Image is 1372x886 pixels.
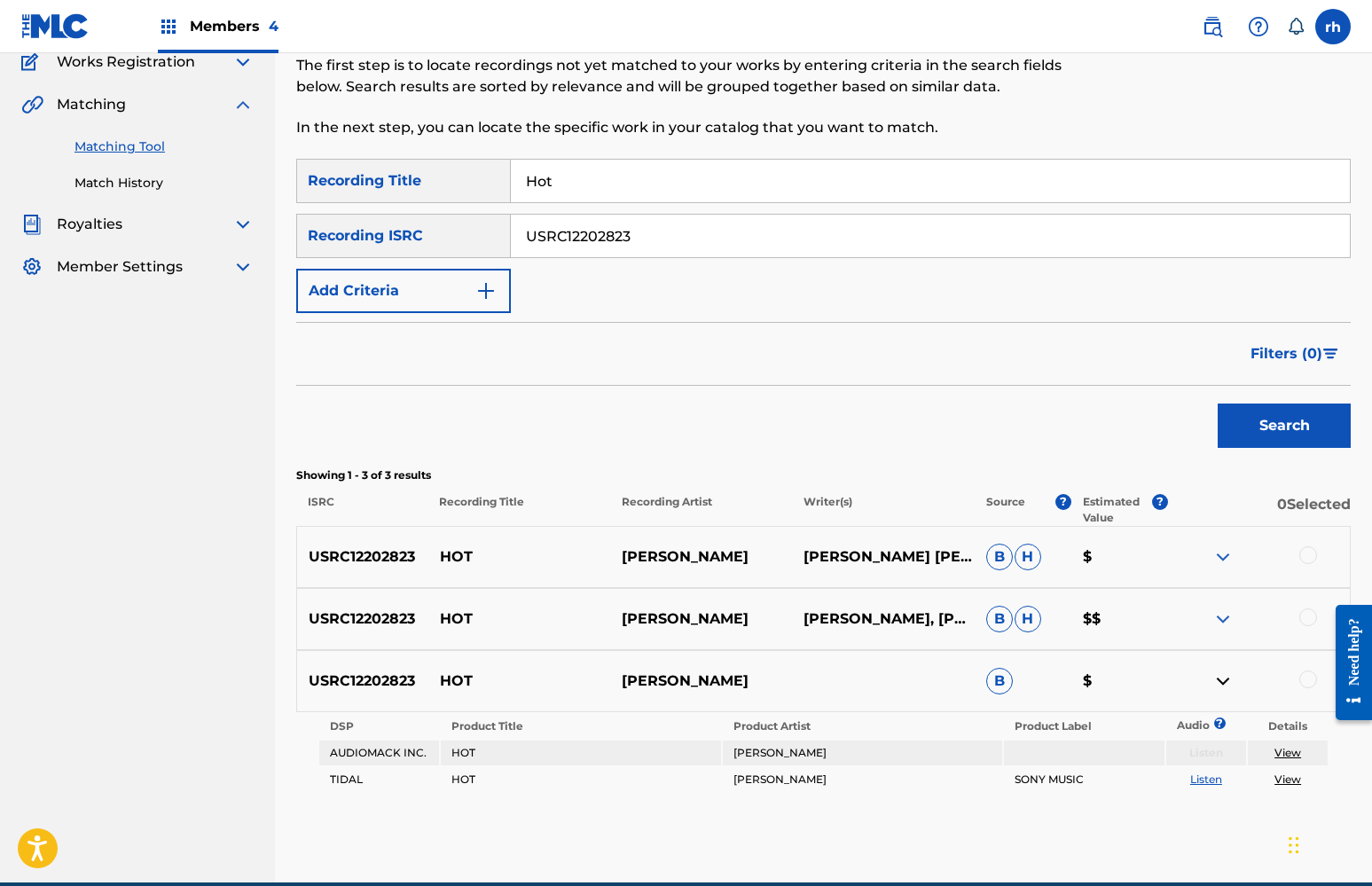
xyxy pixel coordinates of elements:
p: Estimated Value [1083,494,1152,526]
img: Top Rightsholders [158,16,179,37]
p: [PERSON_NAME], [PERSON_NAME] [792,608,974,630]
p: ISRC [296,494,427,526]
p: The first step is to locate recordings not yet matched to your works by entering criteria in the ... [296,55,1109,98]
img: 9d2ae6d4665cec9f34b9.svg [475,280,497,302]
th: DSP [319,714,439,739]
p: USRC12202823 [297,608,428,630]
img: MLC Logo [21,13,90,39]
a: View [1274,772,1301,786]
p: [PERSON_NAME] [610,608,792,630]
img: expand [1212,608,1234,630]
p: Listen [1166,745,1246,761]
a: View [1274,746,1301,759]
p: Recording Artist [609,494,792,526]
p: HOT [428,546,610,568]
th: Details [1248,714,1328,739]
img: filter [1323,349,1338,359]
img: help [1248,16,1269,37]
a: Match History [74,174,254,192]
th: Product Label [1004,714,1164,739]
p: In the next step, you can locate the specific work in your catalog that you want to match. [296,117,1109,138]
td: [PERSON_NAME] [723,741,1003,765]
span: 4 [269,18,278,35]
th: Product Title [441,714,721,739]
p: [PERSON_NAME] [610,670,792,692]
p: Showing 1 - 3 of 3 results [296,467,1351,483]
td: AUDIOMACK INC. [319,741,439,765]
img: Works Registration [21,51,44,73]
p: $ [1071,546,1168,568]
img: expand [232,256,254,278]
button: Add Criteria [296,269,511,313]
span: Member Settings [57,256,183,278]
span: Royalties [57,214,122,235]
span: Members [190,16,278,36]
span: ? [1055,494,1071,510]
img: expand [1212,546,1234,568]
img: Member Settings [21,256,43,278]
td: TIDAL [319,767,439,792]
a: Public Search [1195,9,1230,44]
p: $ [1071,670,1168,692]
span: H [1015,606,1041,632]
span: B [986,668,1013,694]
p: HOT [428,670,610,692]
button: Filters (0) [1240,332,1351,376]
iframe: Resource Center [1322,587,1372,739]
td: HOT [441,741,721,765]
div: Drag [1289,819,1299,872]
div: User Menu [1315,9,1351,44]
img: search [1202,16,1223,37]
span: B [986,544,1013,570]
th: Product Artist [723,714,1003,739]
form: Search Form [296,159,1351,457]
p: Recording Title [427,494,610,526]
a: Matching Tool [74,137,254,156]
span: ? [1219,717,1220,729]
p: Audio [1166,717,1188,733]
span: ? [1152,494,1168,510]
p: [PERSON_NAME] [PERSON_NAME] GILMERRHAEL D'MOREMARCUS [PERSON_NAME] [792,546,974,568]
a: Listen [1190,772,1222,786]
p: $$ [1071,608,1168,630]
div: Help [1241,9,1276,44]
p: USRC12202823 [297,670,428,692]
p: HOT [428,608,610,630]
iframe: Chat Widget [1283,801,1372,886]
td: HOT [441,767,721,792]
td: [PERSON_NAME] [723,767,1003,792]
span: Works Registration [57,51,195,73]
img: contract [1212,670,1234,692]
span: Matching [57,94,126,115]
span: B [986,606,1013,632]
img: Matching [21,94,43,115]
p: [PERSON_NAME] [610,546,792,568]
button: Search [1218,404,1351,448]
td: SONY MUSIC [1004,767,1164,792]
p: 0 Selected [1168,494,1351,526]
p: USRC12202823 [297,546,428,568]
img: expand [232,94,254,115]
img: expand [232,214,254,235]
p: Source [986,494,1025,526]
div: Notifications [1287,18,1305,35]
img: Royalties [21,214,43,235]
span: H [1015,544,1041,570]
img: expand [232,51,254,73]
p: Writer(s) [792,494,975,526]
span: Filters ( 0 ) [1250,343,1322,365]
